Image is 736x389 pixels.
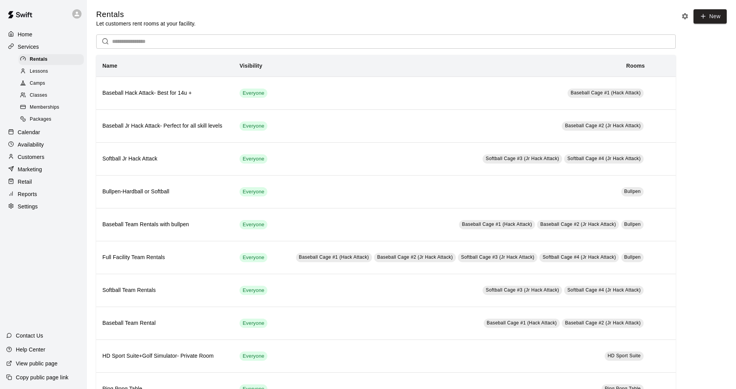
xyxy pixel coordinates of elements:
span: Everyone [240,221,267,229]
a: Rentals [19,53,87,65]
h6: Baseball Team Rental [102,319,227,328]
div: This service is visible to all of your customers [240,121,267,131]
span: Everyone [240,320,267,327]
a: Retail [6,176,81,188]
p: Marketing [18,165,42,173]
div: Camps [19,78,84,89]
h5: Rentals [96,9,195,20]
a: Memberships [19,102,87,114]
div: Classes [19,90,84,101]
a: Customers [6,151,81,163]
span: Baseball Cage #2 (Jr Hack Attack) [377,254,453,260]
span: Memberships [30,104,59,111]
a: Home [6,29,81,40]
div: This service is visible to all of your customers [240,351,267,361]
p: Home [18,31,32,38]
div: This service is visible to all of your customers [240,154,267,164]
p: Settings [18,203,38,210]
h6: Full Facility Team Rentals [102,253,227,262]
span: Rentals [30,56,48,63]
span: Everyone [240,188,267,196]
span: Softball Cage #3 (Jr Hack Attack) [461,254,534,260]
p: Let customers rent rooms at your facility. [96,20,195,27]
span: Baseball Cage #1 (Hack Attack) [299,254,369,260]
span: HD Sport Suite [608,353,641,358]
span: Softball Cage #4 (Jr Hack Attack) [567,156,641,161]
p: Availability [18,141,44,148]
span: Bullpen [624,254,641,260]
span: Classes [30,92,47,99]
span: Baseball Cage #2 (Jr Hack Attack) [565,123,641,128]
b: Visibility [240,63,262,69]
a: Marketing [6,164,81,175]
a: Packages [19,114,87,126]
b: Rooms [626,63,645,69]
div: Memberships [19,102,84,113]
a: Reports [6,188,81,200]
a: Lessons [19,65,87,77]
p: Services [18,43,39,51]
span: Baseball Cage #1 (Hack Attack) [487,320,557,326]
span: Baseball Cage #1 (Hack Attack) [571,90,641,96]
a: New [694,9,727,24]
p: Copy public page link [16,374,68,381]
p: View public page [16,360,58,367]
span: Everyone [240,254,267,261]
span: Softball Cage #4 (Jr Hack Attack) [542,254,616,260]
span: Camps [30,80,45,87]
h6: Baseball Team Rentals with bullpen [102,220,227,229]
p: Retail [18,178,32,186]
h6: Softball Team Rentals [102,286,227,295]
a: Settings [6,201,81,212]
span: Bullpen [624,222,641,227]
p: Customers [18,153,44,161]
span: Everyone [240,353,267,360]
div: This service is visible to all of your customers [240,253,267,262]
span: Everyone [240,123,267,130]
span: Everyone [240,90,267,97]
a: Calendar [6,126,81,138]
a: Classes [19,90,87,102]
a: Services [6,41,81,53]
p: Calendar [18,128,40,136]
a: Camps [19,78,87,90]
p: Contact Us [16,332,43,340]
div: Lessons [19,66,84,77]
p: Help Center [16,346,45,353]
span: Everyone [240,155,267,163]
span: Baseball Cage #1 (Hack Attack) [462,222,532,227]
span: Softball Cage #3 (Jr Hack Attack) [486,287,559,293]
span: Softball Cage #3 (Jr Hack Attack) [486,156,559,161]
div: This service is visible to all of your customers [240,220,267,229]
h6: HD Sport Suite+Golf Simulator- Private Room [102,352,227,360]
div: Rentals [19,54,84,65]
h6: Bullpen-Hardball or Softball [102,188,227,196]
span: Everyone [240,287,267,294]
a: Availability [6,139,81,150]
span: Packages [30,116,51,123]
p: Reports [18,190,37,198]
div: This service is visible to all of your customers [240,187,267,196]
span: Softball Cage #4 (Jr Hack Attack) [567,287,641,293]
h6: Softball Jr Hack Attack [102,155,227,163]
button: Rental settings [679,10,691,22]
div: This service is visible to all of your customers [240,89,267,98]
div: This service is visible to all of your customers [240,319,267,328]
span: Lessons [30,68,48,75]
b: Name [102,63,117,69]
div: This service is visible to all of your customers [240,286,267,295]
div: Packages [19,114,84,125]
span: Baseball Cage #2 (Jr Hack Attack) [540,222,616,227]
h6: Baseball Jr Hack Attack- Perfect for all skill levels [102,122,227,130]
span: Baseball Cage #2 (Jr Hack Attack) [565,320,641,326]
h6: Baseball Hack Attack- Best for 14u + [102,89,227,97]
span: Bullpen [624,189,641,194]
